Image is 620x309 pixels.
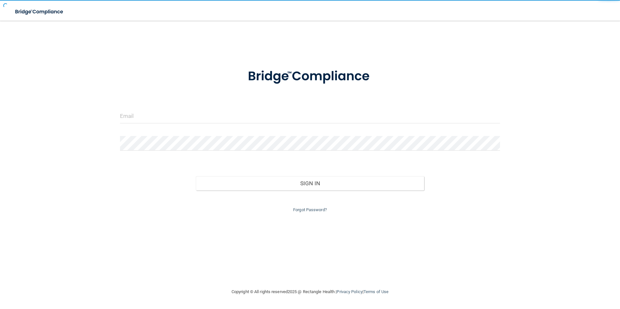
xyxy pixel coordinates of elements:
button: Sign In [196,176,424,190]
a: Terms of Use [364,289,388,294]
a: Privacy Policy [337,289,362,294]
div: Copyright © All rights reserved 2025 @ Rectangle Health | | [192,281,428,302]
img: bridge_compliance_login_screen.278c3ca4.svg [234,60,386,93]
input: Email [120,109,500,123]
a: Forgot Password? [293,207,327,212]
img: bridge_compliance_login_screen.278c3ca4.svg [10,5,69,18]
